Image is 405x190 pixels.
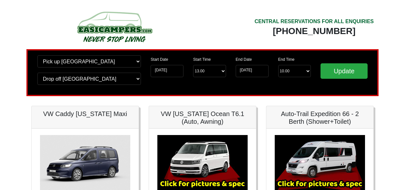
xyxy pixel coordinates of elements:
div: CENTRAL RESERVATIONS FOR ALL ENQUIRIES [254,18,374,25]
input: Return Date [236,65,269,77]
img: campers-checkout-logo.png [53,9,176,44]
input: Update [321,63,368,79]
h5: Auto-Trail Expedition 66 - 2 Berth (Shower+Toilet) [273,110,367,125]
label: End Date [236,57,252,62]
h5: VW [US_STATE] Ocean T6.1 (Auto, Awning) [155,110,250,125]
div: [PHONE_NUMBER] [254,25,374,37]
h5: VW Caddy [US_STATE] Maxi [38,110,132,118]
input: Start Date [151,65,183,77]
label: End Time [278,57,295,62]
label: Start Time [193,57,211,62]
label: Start Date [151,57,168,62]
